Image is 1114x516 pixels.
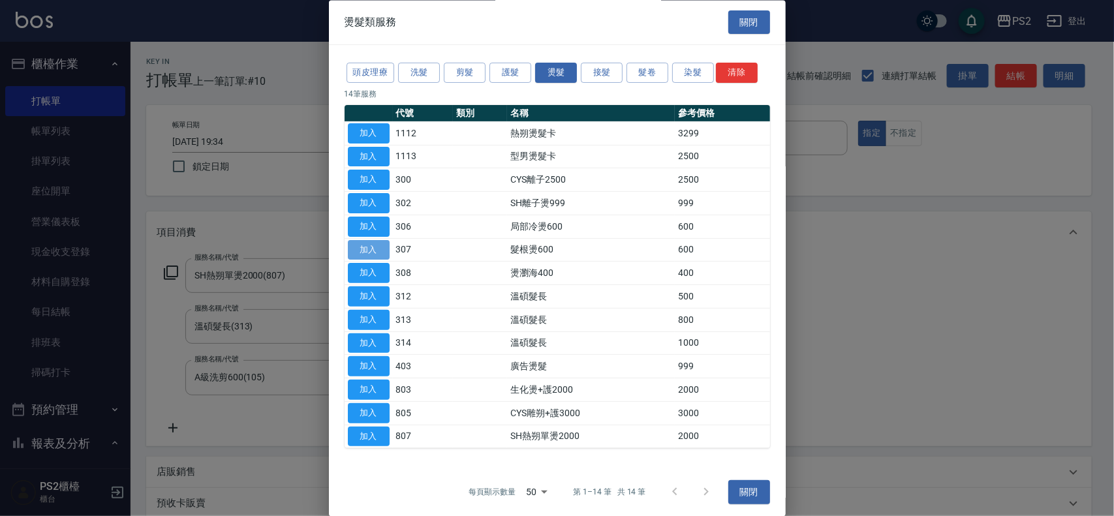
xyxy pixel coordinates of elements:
td: 燙瀏海400 [507,262,675,285]
td: 1000 [675,332,769,356]
td: CYS雕朔+護3000 [507,402,675,425]
button: 加入 [348,403,390,423]
th: 類別 [453,105,508,122]
td: 800 [675,309,769,332]
td: 313 [393,309,453,332]
td: 403 [393,355,453,378]
td: 302 [393,192,453,215]
td: SH離子燙999 [507,192,675,215]
td: 2500 [675,145,769,169]
button: 關閉 [728,10,770,35]
button: 加入 [348,427,390,447]
button: 護髮 [489,63,531,83]
th: 參考價格 [675,105,769,122]
td: 600 [675,215,769,239]
td: 300 [393,168,453,192]
button: 染髮 [672,63,714,83]
button: 加入 [348,147,390,167]
button: 加入 [348,333,390,354]
td: 999 [675,192,769,215]
td: CYS離子2500 [507,168,675,192]
p: 14 筆服務 [345,88,770,100]
td: 型男燙髮卡 [507,145,675,169]
p: 第 1–14 筆 共 14 筆 [573,487,645,498]
td: 805 [393,402,453,425]
td: 生化燙+護2000 [507,378,675,402]
button: 加入 [348,217,390,237]
td: 999 [675,355,769,378]
button: 剪髮 [444,63,486,83]
button: 髮卷 [627,63,668,83]
td: 2500 [675,168,769,192]
button: 燙髮 [535,63,577,83]
button: 加入 [348,170,390,190]
p: 每頁顯示數量 [469,487,516,498]
td: 溫碩髮長 [507,285,675,309]
td: 307 [393,239,453,262]
th: 名稱 [507,105,675,122]
td: 2000 [675,425,769,449]
button: 加入 [348,357,390,377]
td: 312 [393,285,453,309]
button: 接髮 [581,63,623,83]
td: 3299 [675,122,769,145]
button: 加入 [348,123,390,144]
td: 1112 [393,122,453,145]
button: 加入 [348,380,390,401]
td: 314 [393,332,453,356]
button: 加入 [348,240,390,260]
th: 代號 [393,105,453,122]
button: 頭皮理療 [347,63,395,83]
td: 髮根燙600 [507,239,675,262]
button: 洗髮 [398,63,440,83]
td: 溫碩髮長 [507,332,675,356]
td: 2000 [675,378,769,402]
span: 燙髮類服務 [345,16,397,29]
button: 加入 [348,287,390,307]
div: 50 [521,475,552,510]
td: 600 [675,239,769,262]
td: 3000 [675,402,769,425]
td: 306 [393,215,453,239]
td: 803 [393,378,453,402]
td: 807 [393,425,453,449]
button: 清除 [716,63,758,83]
td: 廣告燙髮 [507,355,675,378]
td: 500 [675,285,769,309]
button: 關閉 [728,481,770,505]
td: 溫碩髮長 [507,309,675,332]
td: 400 [675,262,769,285]
button: 加入 [348,194,390,214]
button: 加入 [348,310,390,330]
button: 加入 [348,264,390,284]
td: 1113 [393,145,453,169]
td: SH熱朔單燙2000 [507,425,675,449]
td: 熱朔燙髮卡 [507,122,675,145]
td: 308 [393,262,453,285]
td: 局部冷燙600 [507,215,675,239]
